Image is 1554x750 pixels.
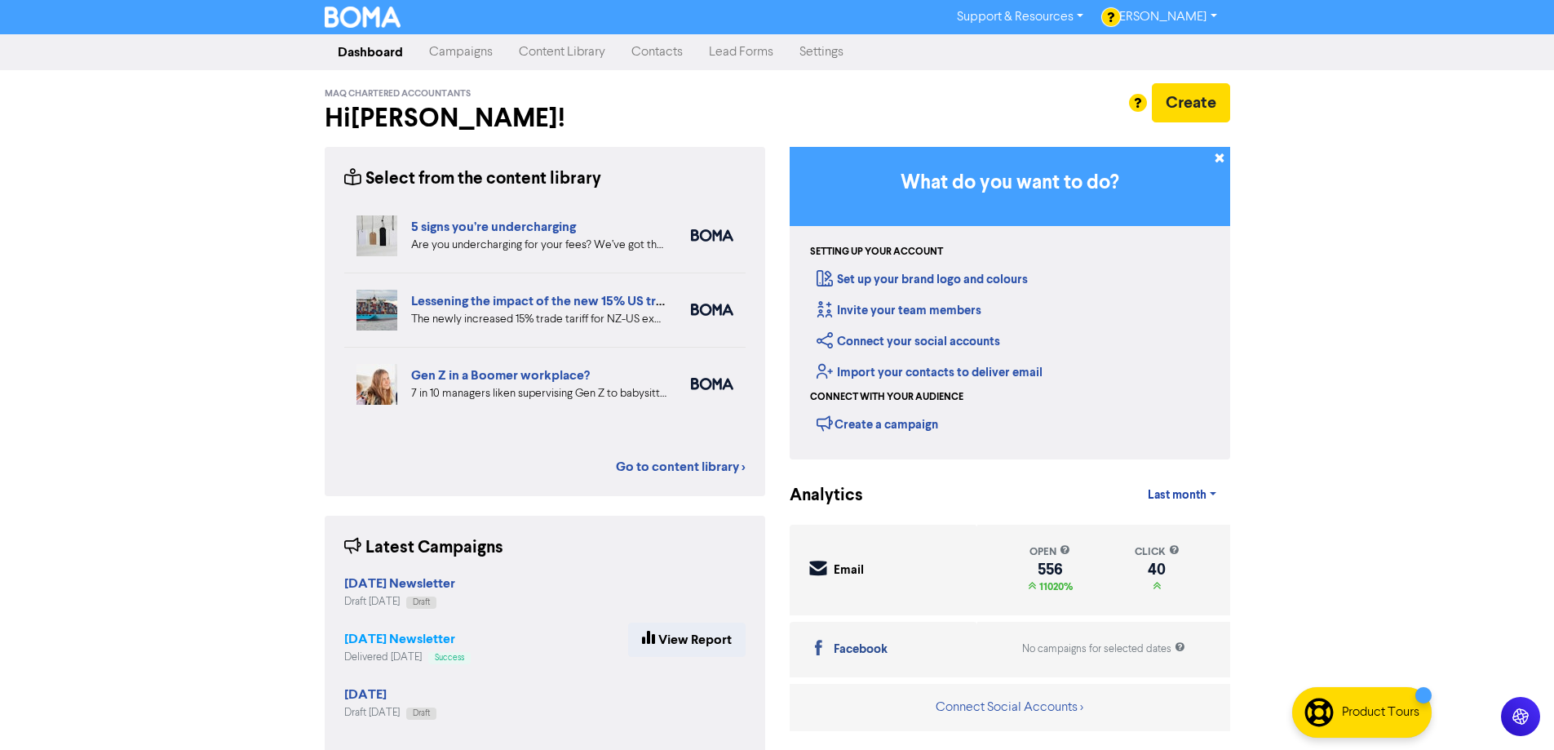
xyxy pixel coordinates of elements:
[696,36,786,69] a: Lead Forms
[618,36,696,69] a: Contacts
[814,171,1206,195] h3: What do you want to do?
[691,378,733,390] img: boma
[810,245,943,260] div: Setting up your account
[817,303,981,318] a: Invite your team members
[817,365,1043,380] a: Import your contacts to deliver email
[344,686,387,703] strong: [DATE]
[506,36,618,69] a: Content Library
[344,650,471,665] div: Delivered [DATE]
[1028,544,1073,560] div: open
[1135,563,1180,576] div: 40
[344,166,601,192] div: Select from the content library
[1152,83,1230,122] button: Create
[1349,574,1554,750] iframe: Chat Widget
[435,654,464,662] span: Success
[344,631,455,647] strong: [DATE] Newsletter
[344,705,436,721] div: Draft [DATE]
[944,4,1096,30] a: Support & Resources
[416,36,506,69] a: Campaigns
[817,272,1028,287] a: Set up your brand logo and colours
[413,709,430,717] span: Draft
[1135,544,1180,560] div: click
[691,304,733,316] img: boma
[786,36,857,69] a: Settings
[616,457,746,477] a: Go to content library >
[817,334,1000,349] a: Connect your social accounts
[325,88,471,100] span: MAQ Chartered Accountants
[413,598,430,606] span: Draft
[344,535,503,561] div: Latest Campaigns
[628,623,746,657] a: View Report
[411,311,666,328] div: The newly increased 15% trade tariff for NZ-US exports could well have a major impact on your mar...
[1148,488,1206,503] span: Last month
[325,7,401,28] img: BOMA Logo
[810,390,963,405] div: Connect with your audience
[1036,580,1073,593] span: 11020%
[834,561,864,580] div: Email
[1022,641,1185,657] div: No campaigns for selected dates
[325,103,765,134] h2: Hi [PERSON_NAME] !
[1028,563,1073,576] div: 556
[1135,479,1229,512] a: Last month
[935,697,1084,718] button: Connect Social Accounts >
[411,237,666,254] div: Are you undercharging for your fees? We’ve got the five warning signs that can help you diagnose ...
[790,483,843,508] div: Analytics
[344,575,455,592] strong: [DATE] Newsletter
[344,689,387,702] a: [DATE]
[1096,4,1229,30] a: [PERSON_NAME]
[411,293,710,309] a: Lessening the impact of the new 15% US trade tariff
[790,147,1230,459] div: Getting Started in BOMA
[344,633,455,646] a: [DATE] Newsletter
[817,411,938,436] div: Create a campaign
[834,641,888,659] div: Facebook
[411,385,666,402] div: 7 in 10 managers liken supervising Gen Z to babysitting or parenting. But is your people manageme...
[344,578,455,591] a: [DATE] Newsletter
[411,219,576,235] a: 5 signs you’re undercharging
[344,594,455,610] div: Draft [DATE]
[325,36,416,69] a: Dashboard
[411,367,590,384] a: Gen Z in a Boomer workplace?
[691,229,733,242] img: boma_accounting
